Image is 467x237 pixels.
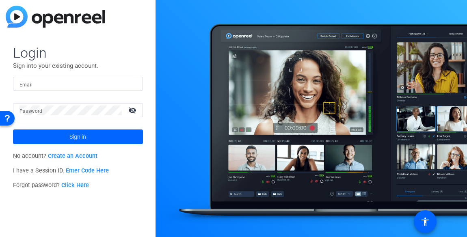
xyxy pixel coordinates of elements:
[19,79,136,89] input: Enter Email Address
[19,82,33,88] mat-label: Email
[61,182,89,189] a: Click Here
[123,104,143,116] mat-icon: visibility_off
[13,61,143,70] p: Sign into your existing account.
[66,167,109,174] a: Enter Code Here
[13,153,98,159] span: No account?
[13,44,143,61] span: Login
[13,129,143,144] button: Sign in
[420,217,430,226] mat-icon: accessibility
[13,182,89,189] span: Forgot password?
[69,127,86,147] span: Sign in
[13,167,109,174] span: I have a Session ID.
[19,108,43,114] mat-label: Password
[48,153,97,159] a: Create an Account
[6,6,105,28] img: blue-gradient.svg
